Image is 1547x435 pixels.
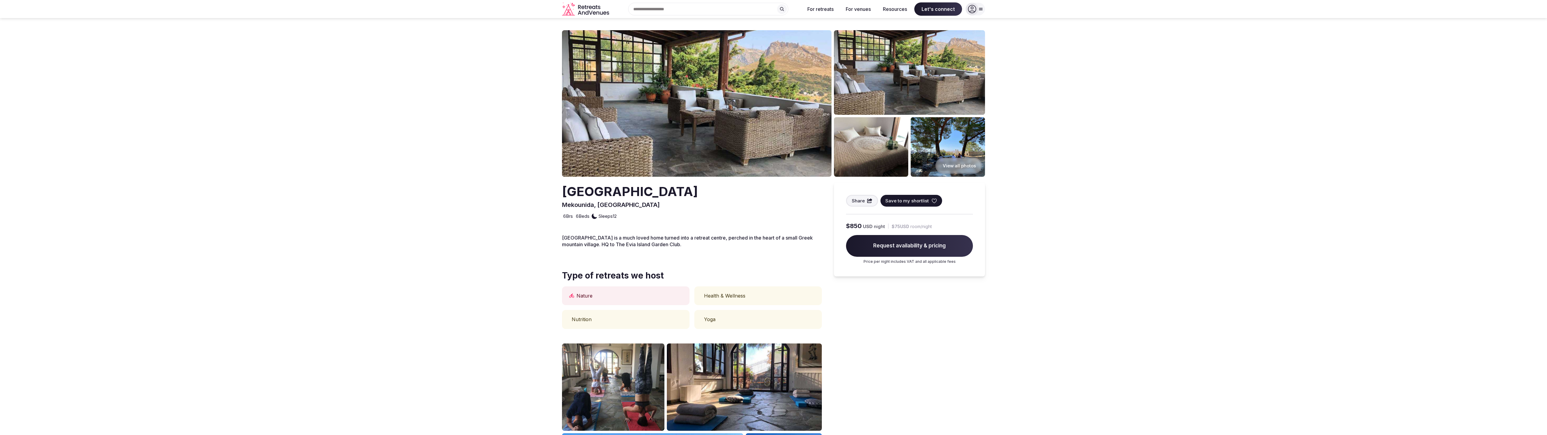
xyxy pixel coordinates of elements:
[885,198,929,204] span: Save to my shortlist
[863,223,873,230] span: USD
[562,2,610,16] a: Visit the homepage
[892,224,909,230] span: $75 USD
[667,343,822,431] img: Venue gallery photo
[846,259,973,264] p: Price per night includes VAT and all applicable fees
[887,223,889,229] div: |
[846,195,878,207] button: Share
[846,222,862,230] span: $850
[803,2,838,16] button: For retreats
[569,293,574,298] button: Active icon tooltip
[562,2,610,16] svg: Retreats and Venues company logo
[852,198,865,204] span: Share
[562,201,660,208] span: Mekounida, [GEOGRAPHIC_DATA]
[834,30,985,115] img: Venue gallery photo
[599,213,617,219] span: Sleeps 12
[910,224,932,230] span: room/night
[846,235,973,257] span: Request availability & pricing
[874,223,885,230] span: night
[880,195,942,207] button: Save to my shortlist
[562,30,832,177] img: Venue cover photo
[841,2,876,16] button: For venues
[911,117,985,177] img: Venue gallery photo
[878,2,912,16] button: Resources
[562,270,822,282] span: Type of retreats we host
[562,343,664,431] img: Venue gallery photo
[562,235,813,247] span: [GEOGRAPHIC_DATA] is a much loved home turned into a retreat centre, perched in the heart of a sm...
[935,158,982,174] button: View all photos
[563,213,573,219] span: 6 Brs
[834,117,908,177] img: Venue gallery photo
[576,213,589,219] span: 6 Beds
[914,2,962,16] span: Let's connect
[562,183,698,201] h2: [GEOGRAPHIC_DATA]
